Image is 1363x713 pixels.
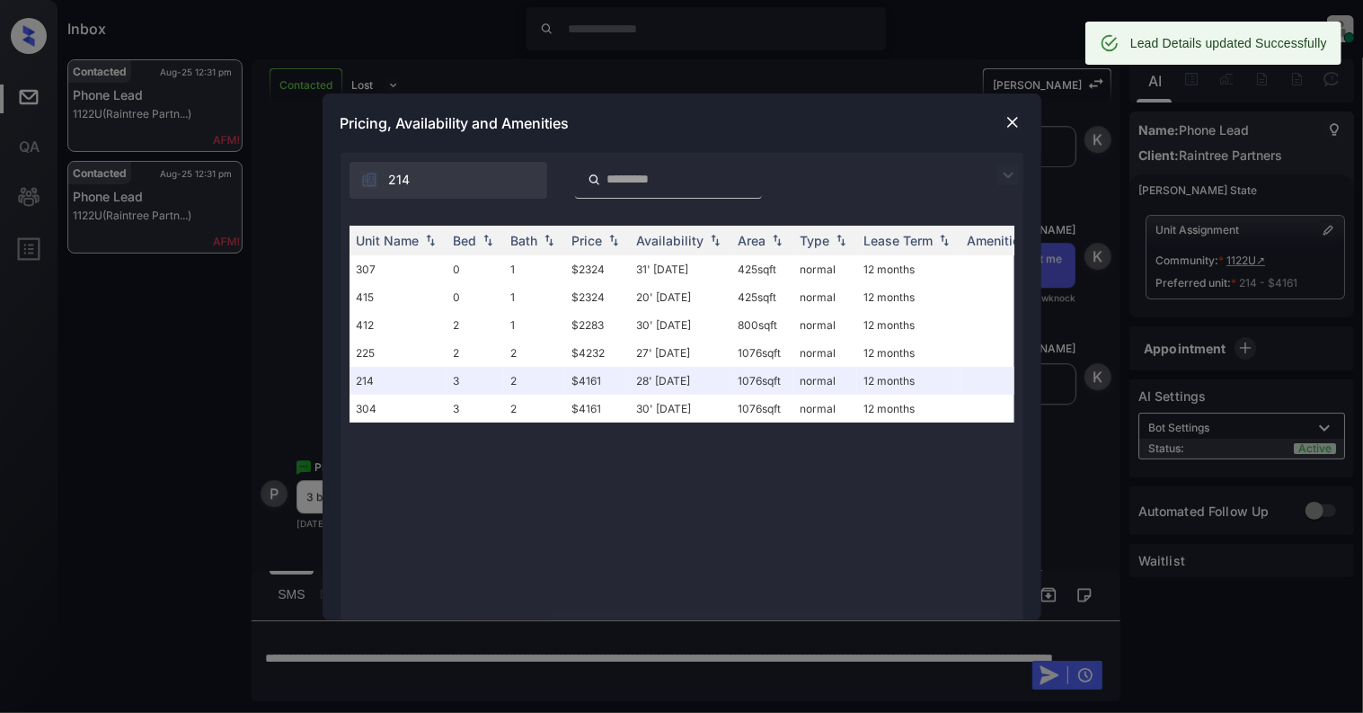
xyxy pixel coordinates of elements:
td: $4161 [565,395,630,423]
div: Price [572,233,603,248]
td: 30' [DATE] [630,395,731,423]
td: 2 [447,339,504,367]
img: close [1004,113,1022,131]
td: 307 [350,255,447,283]
td: 3 [447,395,504,423]
td: 12 months [857,311,960,339]
span: 214 [389,170,411,190]
td: 3 [447,367,504,395]
td: 12 months [857,255,960,283]
td: 1 [504,283,565,311]
td: normal [793,367,857,395]
td: 304 [350,395,447,423]
div: Amenities [968,233,1028,248]
td: 31' [DATE] [630,255,731,283]
td: $2324 [565,283,630,311]
img: sorting [479,234,497,246]
img: sorting [706,234,724,246]
td: normal [793,255,857,283]
td: 27' [DATE] [630,339,731,367]
td: 12 months [857,339,960,367]
td: 415 [350,283,447,311]
div: Bed [454,233,477,248]
td: 225 [350,339,447,367]
td: normal [793,339,857,367]
td: 0 [447,255,504,283]
td: 1 [504,255,565,283]
img: sorting [605,234,623,246]
td: 30' [DATE] [630,311,731,339]
td: 425 sqft [731,255,793,283]
td: $4232 [565,339,630,367]
div: Unit Name [357,233,420,248]
td: 1076 sqft [731,339,793,367]
td: 425 sqft [731,283,793,311]
div: Bath [511,233,538,248]
div: Type [801,233,830,248]
td: 0 [447,283,504,311]
div: Lease Term [864,233,934,248]
td: $4161 [565,367,630,395]
img: sorting [832,234,850,246]
td: normal [793,283,857,311]
td: 1076 sqft [731,395,793,423]
div: Area [739,233,766,248]
img: sorting [768,234,786,246]
td: 2 [447,311,504,339]
img: icon-zuma [360,171,378,189]
td: 12 months [857,395,960,423]
td: normal [793,311,857,339]
td: 12 months [857,283,960,311]
td: 412 [350,311,447,339]
td: 12 months [857,367,960,395]
img: icon-zuma [997,165,1019,186]
div: Lead Details updated Successfully [1130,27,1327,59]
td: 28' [DATE] [630,367,731,395]
div: Availability [637,233,704,248]
td: 1 [504,311,565,339]
td: 20' [DATE] [630,283,731,311]
td: 214 [350,367,447,395]
img: sorting [421,234,439,246]
img: sorting [935,234,953,246]
td: 2 [504,395,565,423]
td: normal [793,395,857,423]
div: Pricing, Availability and Amenities [323,94,1041,153]
td: $2283 [565,311,630,339]
img: icon-zuma [588,172,601,188]
td: 1076 sqft [731,367,793,395]
img: sorting [540,234,558,246]
td: $2324 [565,255,630,283]
td: 2 [504,367,565,395]
td: 2 [504,339,565,367]
td: 800 sqft [731,311,793,339]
